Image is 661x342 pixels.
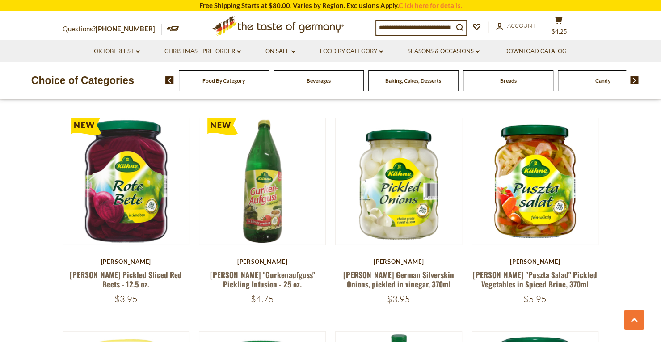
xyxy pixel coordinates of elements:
[96,25,155,33] a: [PHONE_NUMBER]
[387,293,410,304] span: $3.95
[164,46,241,56] a: Christmas - PRE-ORDER
[70,269,182,290] a: [PERSON_NAME] Pickled Sliced Red Beets - 12.5 oz.
[199,258,326,265] div: [PERSON_NAME]
[165,76,174,84] img: previous arrow
[472,258,599,265] div: [PERSON_NAME]
[343,269,454,290] a: [PERSON_NAME] German Silverskin Onions, pickled in vinegar, 370ml
[496,21,536,31] a: Account
[385,77,441,84] a: Baking, Cakes, Desserts
[335,258,463,265] div: [PERSON_NAME]
[545,16,572,38] button: $4.25
[507,22,536,29] span: Account
[595,77,610,84] a: Candy
[399,1,462,9] a: Click here for details.
[307,77,331,84] a: Beverages
[63,23,162,35] p: Questions?
[408,46,480,56] a: Seasons & Occasions
[630,76,639,84] img: next arrow
[94,46,140,56] a: Oktoberfest
[265,46,295,56] a: On Sale
[210,269,315,290] a: [PERSON_NAME] "Gurkenaufguss" Pickling Infusion - 25 oz.
[523,293,547,304] span: $5.95
[63,118,189,245] img: Kuehne Pickled Sliced Red Beets - 12.5 oz.
[336,118,462,245] img: Kuehne German Silverskin Onions, pickled in vinegar, 370ml
[500,77,516,84] a: Breads
[320,46,383,56] a: Food By Category
[202,77,245,84] a: Food By Category
[472,118,598,245] img: Kuehne "Puszta Salad" Pickled Vegetables in Spiced Brine, 370ml
[114,293,138,304] span: $3.95
[552,28,567,35] span: $4.25
[63,258,190,265] div: [PERSON_NAME]
[199,118,326,245] img: Kuehne "Gurkenaufguss" Pickling Infusion - 25 oz.
[251,293,274,304] span: $4.75
[504,46,567,56] a: Download Catalog
[473,269,597,290] a: [PERSON_NAME] "Puszta Salad" Pickled Vegetables in Spiced Brine, 370ml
